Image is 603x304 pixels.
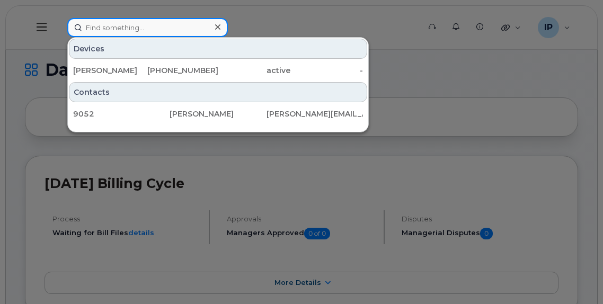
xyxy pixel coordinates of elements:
[73,109,170,119] div: 9052
[69,39,367,59] div: Devices
[146,65,218,76] div: [PHONE_NUMBER]
[170,109,266,119] div: [PERSON_NAME]
[218,65,291,76] div: active
[73,65,146,76] div: [PERSON_NAME]
[69,82,367,102] div: Contacts
[69,104,367,123] a: 9052[PERSON_NAME][PERSON_NAME][EMAIL_ADDRESS][DOMAIN_NAME]
[267,109,363,119] div: [PERSON_NAME][EMAIL_ADDRESS][DOMAIN_NAME]
[290,65,363,76] div: -
[69,61,367,80] a: [PERSON_NAME][PHONE_NUMBER]active-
